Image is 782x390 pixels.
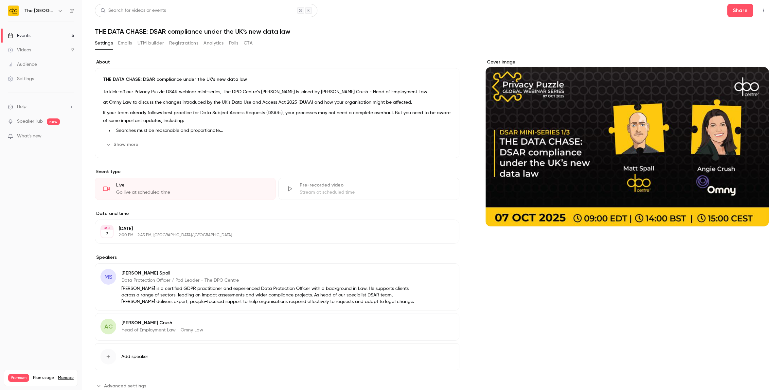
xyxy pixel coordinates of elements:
span: Help [17,103,27,110]
div: OCT [101,226,113,230]
p: [DATE] [119,225,425,232]
label: Date and time [95,210,459,217]
li: Searches must be reasonable and proportionate [114,127,451,134]
span: new [47,118,60,125]
div: Go live at scheduled time [116,189,268,196]
p: [PERSON_NAME] Crush [121,320,203,326]
h6: The [GEOGRAPHIC_DATA] [24,8,55,14]
label: About [95,59,459,65]
div: Events [8,32,30,39]
h1: THE DATA CHASE: DSAR compliance under the UK’s new data law [95,27,769,35]
label: Cover image [486,59,769,65]
span: Plan usage [33,375,54,381]
div: LiveGo live at scheduled time [95,178,276,200]
button: UTM builder [137,38,164,48]
iframe: Noticeable Trigger [66,133,74,139]
span: Premium [8,374,29,382]
button: Polls [229,38,239,48]
div: Videos [8,47,31,53]
button: Settings [95,38,113,48]
p: [PERSON_NAME] Spall [121,270,417,276]
span: What's new [17,133,42,140]
button: Emails [118,38,132,48]
div: AC[PERSON_NAME] CrushHead of Employment Law - Omny Law [95,313,459,341]
a: SpeakerHub [17,118,43,125]
section: Cover image [486,59,769,226]
p: To kick-off our Privacy Puzzle DSAR webinar mini-series, The DPO Centre’s [PERSON_NAME] is joined... [103,88,451,96]
div: Search for videos or events [100,7,166,14]
div: Audience [8,61,37,68]
button: CTA [244,38,253,48]
div: Pre-recorded videoStream at scheduled time [278,178,459,200]
p: Head of Employment Law - Omny Law [121,327,203,333]
p: Data Protection Officer / Pod Leader - The DPO Centre [121,277,417,284]
img: The DPO Centre [8,6,19,16]
div: MS[PERSON_NAME] SpallData Protection Officer / Pod Leader - The DPO Centre[PERSON_NAME] is a cert... [95,263,459,310]
p: [PERSON_NAME] is a certified GDPR practitioner and experienced Data Protection Officer with a bac... [121,285,417,305]
span: Advanced settings [104,382,146,389]
p: THE DATA CHASE: DSAR compliance under the UK’s new data law [103,76,451,83]
div: Stream at scheduled time [300,189,451,196]
div: Settings [8,76,34,82]
p: 2:00 PM - 2:45 PM, [GEOGRAPHIC_DATA]/[GEOGRAPHIC_DATA] [119,233,425,238]
button: Add speaker [95,343,459,370]
div: Pre-recorded video [300,182,451,188]
span: Add speaker [121,353,148,360]
p: 7 [106,231,108,237]
p: Event type [95,168,459,175]
span: MS [104,273,112,281]
button: Share [727,4,753,17]
button: Analytics [204,38,224,48]
p: at Omny Law to discuss the changes introduced by the UK’s Data Use and Access Act 2025 (DUAA) and... [103,98,451,106]
div: Live [116,182,268,188]
label: Speakers [95,254,459,261]
p: If your team already follows best practice for Data Subject Access Requests (DSARs), your process... [103,109,451,125]
li: help-dropdown-opener [8,103,74,110]
button: Show more [103,139,142,150]
button: Registrations [169,38,198,48]
span: AC [104,322,113,331]
a: Manage [58,375,74,381]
